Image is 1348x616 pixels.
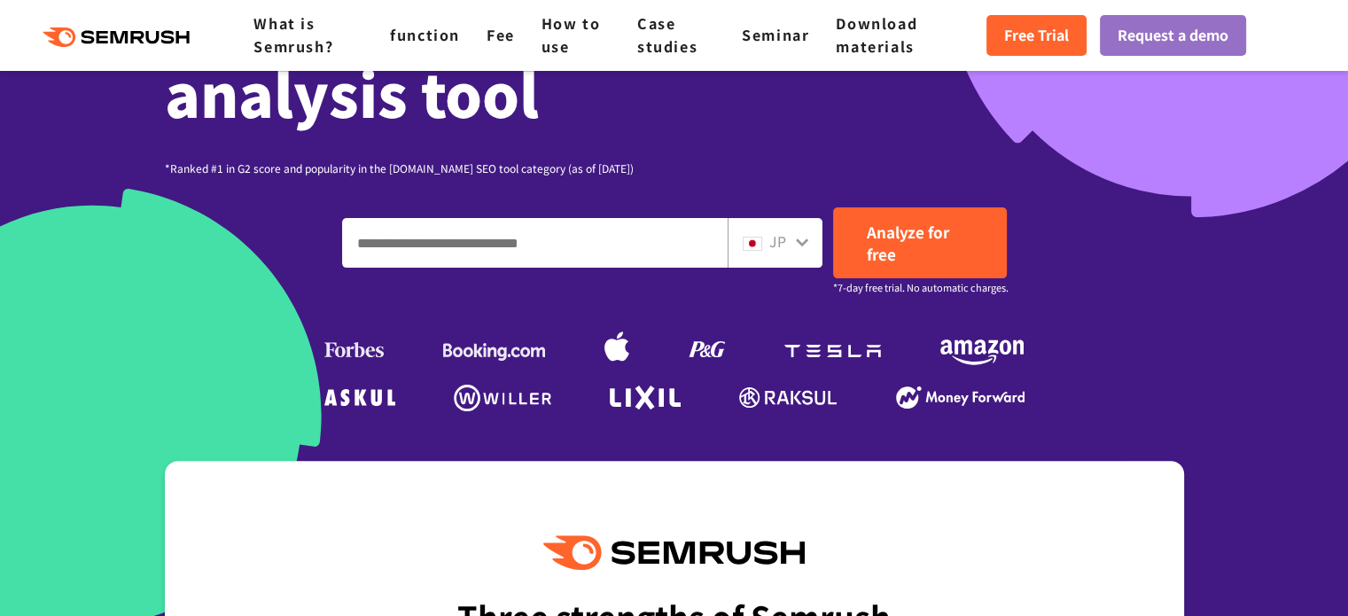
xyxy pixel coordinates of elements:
font: JP [769,230,786,252]
a: How to use [542,12,601,57]
a: Download materials [836,12,917,57]
font: 4.0.25 [56,28,87,42]
a: Analyze for free [833,207,1007,278]
a: Fee [487,24,515,45]
a: Free Trial [986,15,1087,56]
a: Case studies [637,12,697,57]
img: tab_domain_overview_orange.svg [48,103,62,117]
font: v [50,28,56,42]
font: *7-day free trial. No automatic charges. [833,280,1009,294]
a: What is Semrush? [253,12,333,57]
a: function [390,24,460,45]
font: Domain: [DOMAIN_NAME] [46,46,195,59]
font: Analyze for free [867,221,949,265]
font: Domain Overview [67,104,159,117]
font: Request a demo [1118,24,1228,45]
img: logo_orange.svg [28,28,43,43]
img: Semrush [543,535,804,570]
input: Enter a domain, keyword or URL [343,219,727,267]
img: tab_keywords_by_traffic_grey.svg [176,103,191,117]
font: Free Trial [1004,24,1069,45]
font: *Ranked #1 in G2 score and popularity in the [DOMAIN_NAME] SEO tool category (as of [DATE]) [165,160,634,175]
font: Keywords by Traffic [196,104,299,117]
a: Request a demo [1100,15,1246,56]
a: Seminar [742,24,809,45]
img: website_grey.svg [28,46,43,60]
